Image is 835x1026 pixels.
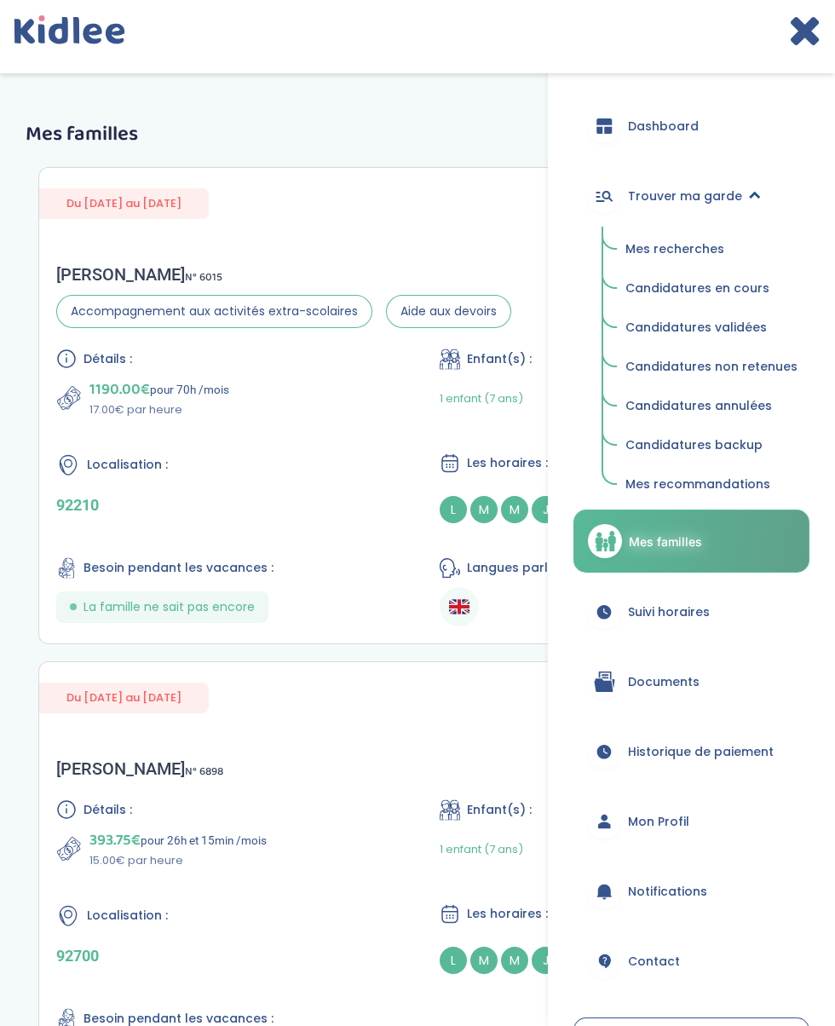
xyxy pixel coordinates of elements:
span: Localisation : [87,456,168,474]
span: Dashboard [628,118,699,135]
a: Trouver ma garde [573,165,809,227]
span: L [440,947,467,974]
span: Documents [628,673,700,691]
a: Candidatures annulées [613,390,809,423]
img: Anglais [449,597,469,617]
span: Besoin pendant les vacances : [83,559,274,577]
span: Mes recherches [625,240,724,257]
span: Candidatures non retenues [625,358,798,375]
span: Langues parlées : [467,559,576,577]
span: M [470,496,498,523]
a: Historique de paiement [573,721,809,782]
span: J [532,947,559,974]
a: Candidatures backup [613,429,809,462]
span: M [501,947,528,974]
div: [PERSON_NAME] [56,758,223,779]
span: Historique de paiement [628,743,774,761]
span: L [440,496,467,523]
span: Les horaires : [467,454,548,472]
span: Détails : [83,350,132,368]
a: Mes recherches [613,233,809,266]
p: pour 26h et 15min /mois [89,828,267,852]
a: Documents [573,651,809,712]
span: N° 6015 [185,268,222,286]
p: pour 70h /mois [89,378,229,401]
h3: Mes familles [26,124,809,146]
div: [PERSON_NAME] [56,264,511,285]
span: Détails : [83,801,132,819]
a: Dashboard [573,95,809,157]
span: Les horaires : [467,905,548,923]
span: 1 enfant (7 ans) [440,841,523,857]
span: 393.75€ [89,828,141,852]
a: Mes recommandations [613,469,809,501]
span: 1 enfant (7 ans) [440,390,523,406]
a: Suivi horaires [573,581,809,643]
p: 92700 [56,947,395,965]
span: Trouver ma garde [628,187,742,205]
span: La famille ne sait pas encore [83,598,255,616]
span: Localisation : [87,907,168,925]
a: Mon Profil [573,791,809,852]
span: Candidatures en cours [625,280,769,297]
span: Enfant(s) : [467,350,532,368]
span: M [501,496,528,523]
span: Suivi horaires [628,603,710,621]
span: J [532,496,559,523]
a: Notifications [573,861,809,922]
a: Candidatures en cours [613,273,809,305]
span: M [470,947,498,974]
span: Mes recommandations [625,476,770,493]
p: 17.00€ par heure [89,401,229,418]
span: Du [DATE] au [DATE] [39,683,209,712]
span: Aide aux devoirs [386,295,511,328]
p: 15.00€ par heure [89,852,267,869]
span: Mes familles [629,533,702,550]
span: N° 6898 [185,763,223,781]
p: 92210 [56,496,395,514]
span: Candidatures backup [625,436,763,453]
span: Enfant(s) : [467,801,532,819]
span: Candidatures annulées [625,397,772,414]
a: Candidatures non retenues [613,351,809,383]
span: Du [DATE] au [DATE] [39,188,209,218]
span: Contact [628,953,680,971]
span: Mon Profil [628,813,689,831]
span: 1190.00€ [89,378,150,401]
a: Mes familles [573,510,809,573]
a: Candidatures validées [613,312,809,344]
a: Contact [573,931,809,992]
span: Accompagnement aux activités extra-scolaires [56,295,372,328]
span: Notifications [628,883,707,901]
span: Candidatures validées [625,319,767,336]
